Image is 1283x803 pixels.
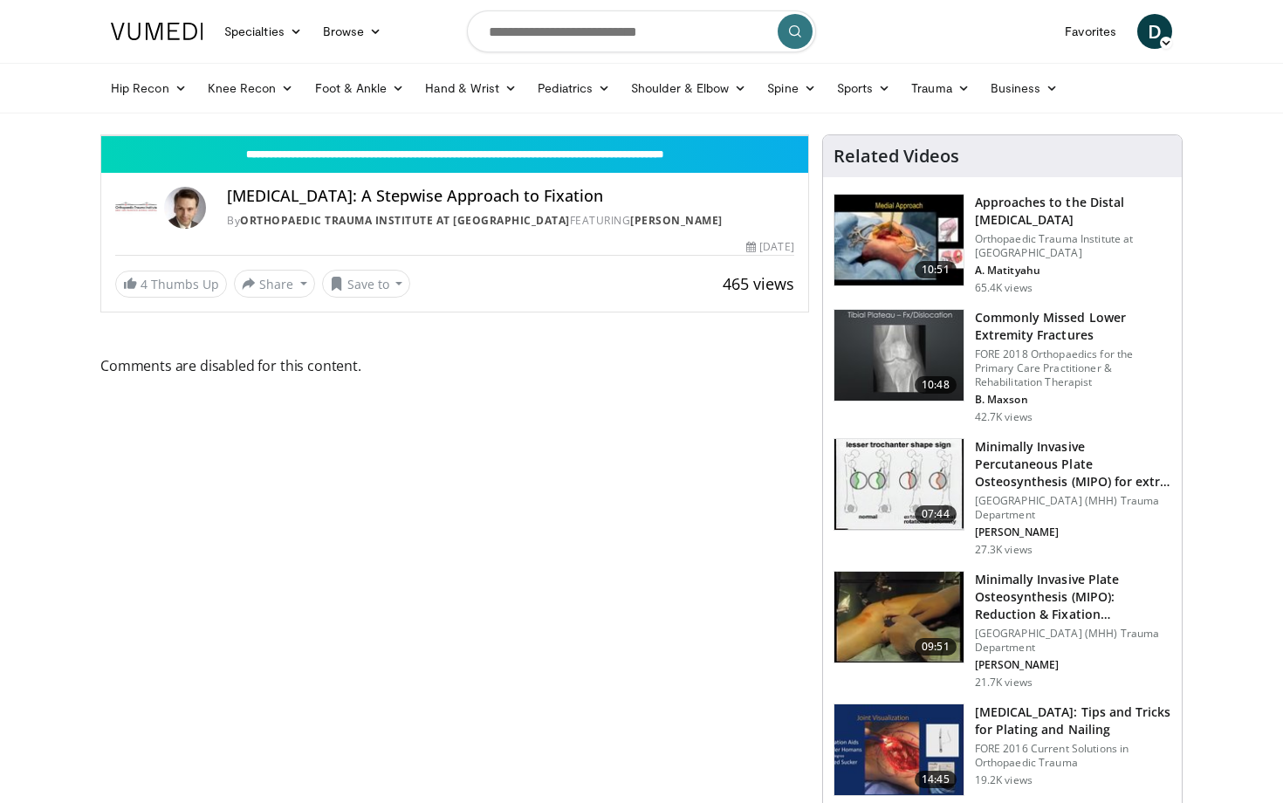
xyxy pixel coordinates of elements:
img: cb807dfe-f02f-4aa3-9a62-dcfa16b747aa.150x105_q85_crop-smart_upscale.jpg [834,704,964,795]
img: VuMedi Logo [111,23,203,40]
a: Orthopaedic Trauma Institute at [GEOGRAPHIC_DATA] [240,213,570,228]
p: A. Matityahu [975,264,1171,278]
button: Save to [322,270,411,298]
p: B. Maxson [975,393,1171,407]
span: 09:51 [915,638,957,655]
p: [GEOGRAPHIC_DATA] (MHH) Trauma Department [975,627,1171,655]
a: Pediatrics [527,71,621,106]
img: x0JBUkvnwpAy-qi34xMDoxOjBvO1TC8Z.150x105_q85_crop-smart_upscale.jpg [834,572,964,662]
a: 09:51 Minimally Invasive Plate Osteosynthesis (MIPO): Reduction & Fixation… [GEOGRAPHIC_DATA] (MH... [834,571,1171,690]
span: 10:51 [915,261,957,278]
a: Shoulder & Elbow [621,71,757,106]
a: 10:51 Approaches to the Distal [MEDICAL_DATA] Orthopaedic Trauma Institute at [GEOGRAPHIC_DATA] A... [834,194,1171,295]
a: Hip Recon [100,71,197,106]
span: 465 views [723,273,794,294]
a: Spine [757,71,826,106]
p: 21.7K views [975,676,1033,690]
img: d5ySKFN8UhyXrjO34xMDoxOjBrO-I4W8_9.150x105_q85_crop-smart_upscale.jpg [834,195,964,285]
h4: Related Videos [834,146,959,167]
a: 10:48 Commonly Missed Lower Extremity Fractures FORE 2018 Orthopaedics for the Primary Care Pract... [834,309,1171,424]
input: Search topics, interventions [467,10,816,52]
div: [DATE] [746,239,793,255]
p: [PERSON_NAME] [975,658,1171,672]
a: Knee Recon [197,71,305,106]
h3: Minimally Invasive Percutaneous Plate Osteosynthesis (MIPO) for extr… [975,438,1171,491]
a: 07:44 Minimally Invasive Percutaneous Plate Osteosynthesis (MIPO) for extr… [GEOGRAPHIC_DATA] (MH... [834,438,1171,557]
img: Avatar [164,187,206,229]
p: FORE 2018 Orthopaedics for the Primary Care Practitioner & Rehabilitation Therapist [975,347,1171,389]
a: Favorites [1054,14,1127,49]
span: 10:48 [915,376,957,394]
span: 07:44 [915,505,957,523]
span: Comments are disabled for this content. [100,354,809,377]
img: fylOjp5pkC-GA4Zn4xMDoxOjBrO-I4W8_9.150x105_q85_crop-smart_upscale.jpg [834,439,964,530]
video-js: Video Player [101,135,808,136]
h3: Commonly Missed Lower Extremity Fractures [975,309,1171,344]
a: Sports [827,71,902,106]
a: Trauma [901,71,980,106]
p: 65.4K views [975,281,1033,295]
h3: [MEDICAL_DATA]: Tips and Tricks for Plating and Nailing [975,703,1171,738]
p: FORE 2016 Current Solutions in Orthopaedic Trauma [975,742,1171,770]
span: 4 [141,276,148,292]
p: 42.7K views [975,410,1033,424]
a: Foot & Ankle [305,71,415,106]
img: 4aa379b6-386c-4fb5-93ee-de5617843a87.150x105_q85_crop-smart_upscale.jpg [834,310,964,401]
a: Specialties [214,14,312,49]
a: [PERSON_NAME] [630,213,723,228]
a: 14:45 [MEDICAL_DATA]: Tips and Tricks for Plating and Nailing FORE 2016 Current Solutions in Orth... [834,703,1171,796]
h3: Approaches to the Distal [MEDICAL_DATA] [975,194,1171,229]
a: Business [980,71,1069,106]
p: 19.2K views [975,773,1033,787]
p: 27.3K views [975,543,1033,557]
p: [PERSON_NAME] [975,525,1171,539]
button: Share [234,270,315,298]
img: Orthopaedic Trauma Institute at UCSF [115,187,157,229]
a: 4 Thumbs Up [115,271,227,298]
p: Orthopaedic Trauma Institute at [GEOGRAPHIC_DATA] [975,232,1171,260]
span: 14:45 [915,771,957,788]
a: Browse [312,14,393,49]
a: Hand & Wrist [415,71,527,106]
a: D [1137,14,1172,49]
h4: [MEDICAL_DATA]: A Stepwise Approach to Fixation [227,187,794,206]
h3: Minimally Invasive Plate Osteosynthesis (MIPO): Reduction & Fixation… [975,571,1171,623]
p: [GEOGRAPHIC_DATA] (MHH) Trauma Department [975,494,1171,522]
div: By FEATURING [227,213,794,229]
